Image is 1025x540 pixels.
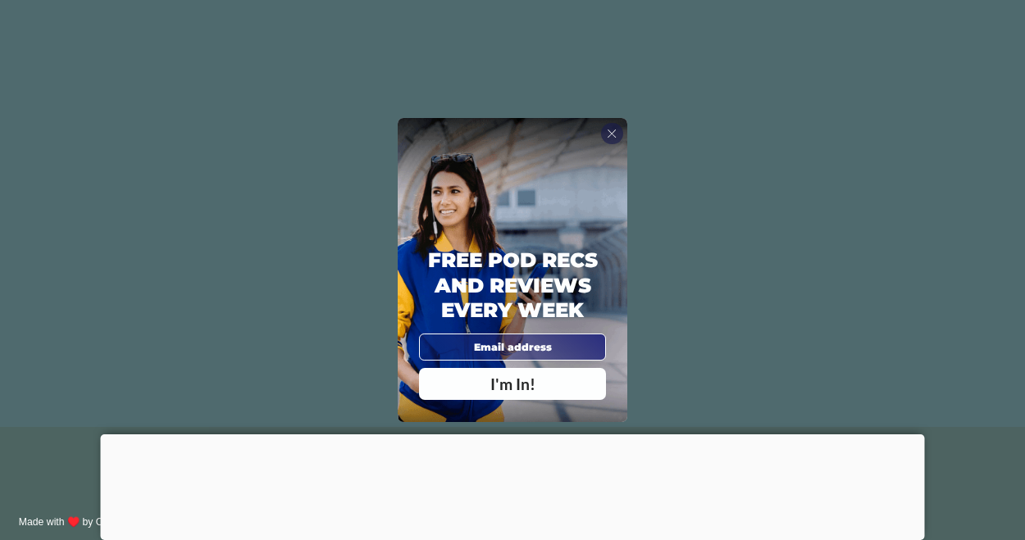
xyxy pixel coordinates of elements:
span: X [607,126,617,141]
input: Email address [419,334,606,361]
span: Free Pod Recs and Reviews every week [428,247,598,322]
span: I'm In! [490,374,535,393]
a: Made with ♥️ by OptiMonk [19,516,139,528]
iframe: Advertisement [101,434,925,536]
